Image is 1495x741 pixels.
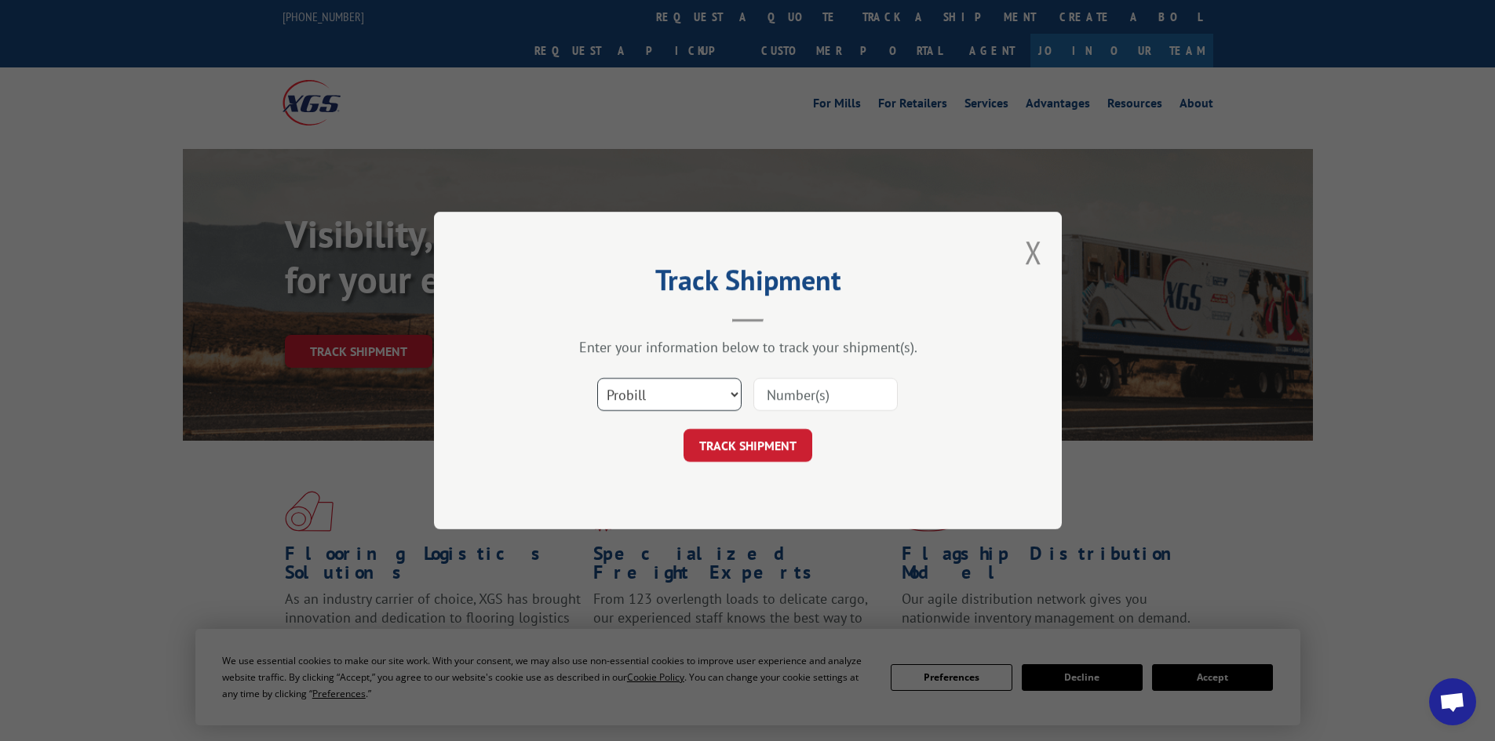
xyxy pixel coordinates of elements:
button: Close modal [1025,231,1042,273]
h2: Track Shipment [512,269,983,299]
div: Open chat [1429,678,1476,725]
input: Number(s) [753,378,898,411]
button: TRACK SHIPMENT [684,429,812,462]
div: Enter your information below to track your shipment(s). [512,338,983,356]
